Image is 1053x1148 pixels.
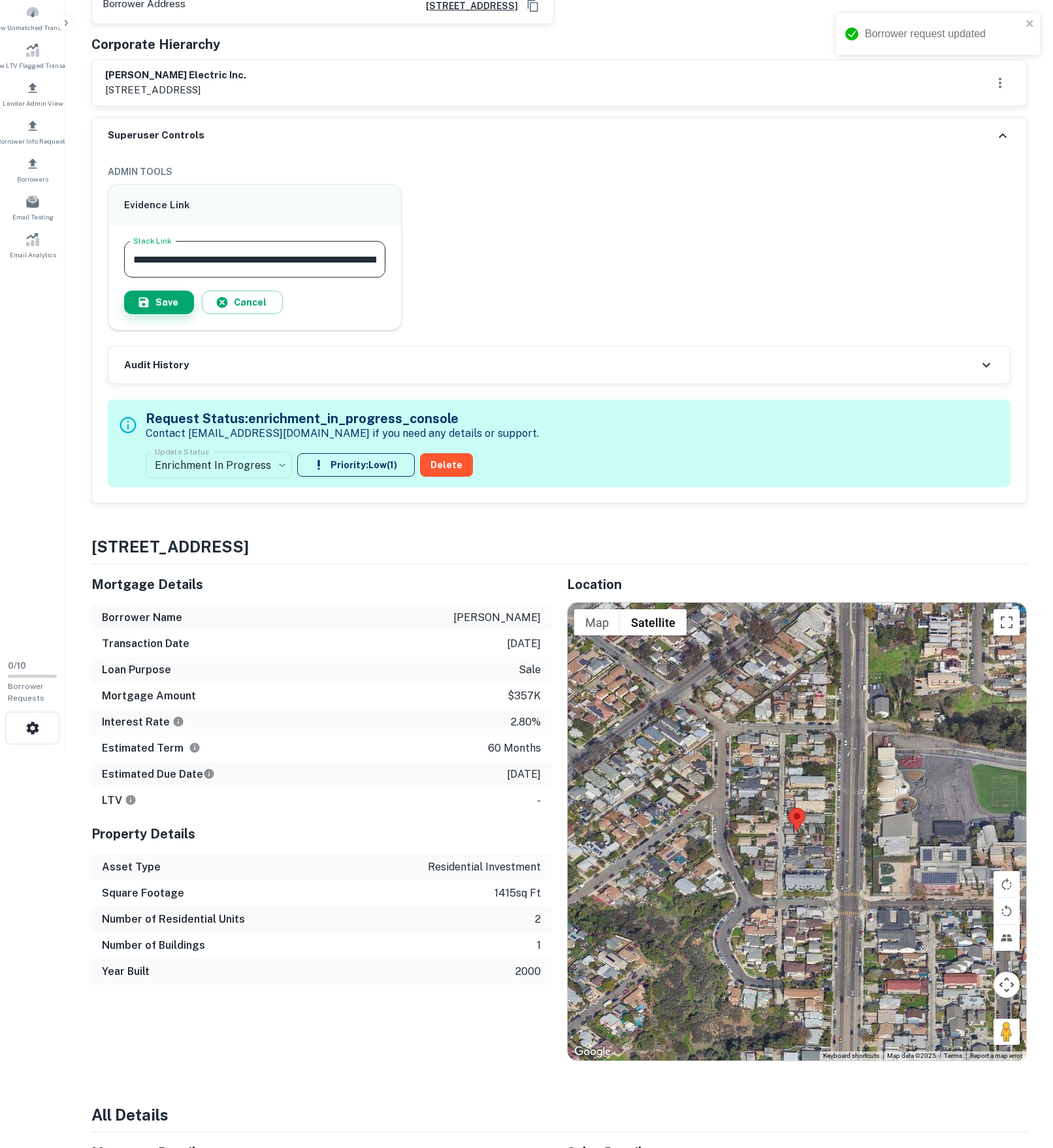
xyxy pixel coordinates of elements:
[571,1044,614,1060] a: Open this area in Google Maps (opens a new window)
[994,898,1020,924] button: Rotate map counterclockwise
[865,26,1022,42] div: Borrower request updated
[146,447,292,483] div: Enrichment In Progress
[994,972,1020,998] button: Map camera controls
[519,662,541,678] p: sale
[125,794,137,806] svg: LTVs displayed on the website are for informational purposes only and may be reported incorrectly...
[988,1044,1053,1106] iframe: Chat Widget
[994,925,1020,951] button: Tilt map
[4,38,61,73] a: Review LTV Flagged Transactions
[488,741,541,756] p: 60 months
[124,198,385,213] h6: Evidence Link
[102,714,184,730] h6: Interest Rate
[91,575,551,594] h5: Mortgage Details
[515,964,541,980] p: 2000
[535,912,541,927] p: 2
[91,824,551,844] h5: Property Details
[155,446,209,457] label: Update Status
[453,610,541,626] p: [PERSON_NAME]
[944,1052,962,1059] a: Terms (opens in new tab)
[189,742,201,754] svg: Term is based on a standard schedule for this type of loan.
[124,358,189,373] h6: Audit History
[4,76,61,111] a: Lender Admin View
[994,871,1020,897] button: Rotate map clockwise
[146,426,539,441] p: Contact [EMAIL_ADDRESS][DOMAIN_NAME] if you need any details or support.
[823,1051,879,1060] button: Keyboard shortcuts
[507,767,541,782] p: [DATE]
[102,793,137,808] h6: LTV
[1026,18,1035,31] button: close
[203,768,215,780] svg: Estimate is based on a standard schedule for this type of loan.
[571,1044,614,1060] img: Google
[102,662,171,678] h6: Loan Purpose
[102,688,196,704] h6: Mortgage Amount
[124,291,194,314] button: Save
[537,938,541,953] p: 1
[102,741,201,756] h6: Estimated Term
[108,165,1011,179] h6: ADMIN TOOLS
[507,636,541,652] p: [DATE]
[4,151,61,187] a: Borrowers
[91,1103,1027,1126] h4: All Details
[4,227,61,263] a: Email Analytics
[8,661,26,671] span: 0 / 10
[994,609,1020,635] button: Toggle fullscreen view
[297,453,415,477] button: Priority:Low(1)
[4,189,61,225] a: Email Testing
[887,1052,936,1059] span: Map data ©2025
[574,609,620,635] button: Show street map
[3,98,63,108] span: Lender Admin View
[12,212,54,222] span: Email Testing
[102,964,150,980] h6: Year Built
[105,68,246,83] h6: [PERSON_NAME] electric inc.
[102,636,189,652] h6: Transaction Date
[420,453,473,477] button: Delete
[494,885,541,901] p: 1415 sq ft
[91,535,1027,558] h4: [STREET_ADDRESS]
[102,938,205,953] h6: Number of Buildings
[620,609,687,635] button: Show satellite imagery
[428,859,541,875] p: residential investment
[511,714,541,730] p: 2.80%
[17,174,48,184] span: Borrowers
[102,767,215,782] h6: Estimated Due Date
[108,128,204,143] h6: Superuser Controls
[172,716,184,727] svg: The interest rates displayed on the website are for informational purposes only and may be report...
[146,409,539,428] h5: Request Status: enrichment_in_progress_console
[8,682,44,703] span: Borrower Requests
[102,912,245,927] h6: Number of Residential Units
[102,610,182,626] h6: Borrower Name
[567,575,1027,594] h5: Location
[202,291,283,314] button: Cancel
[537,793,541,808] p: -
[994,1019,1020,1045] button: Drag Pegman onto the map to open Street View
[102,859,161,875] h6: Asset Type
[10,249,56,260] span: Email Analytics
[91,35,220,54] h5: Corporate Hierarchy
[508,688,541,704] p: $357k
[4,114,61,149] a: Borrower Info Requests
[133,235,172,246] label: Slack Link
[970,1052,1022,1059] a: Report a map error
[102,885,184,901] h6: Square Footage
[105,82,246,98] p: [STREET_ADDRESS]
